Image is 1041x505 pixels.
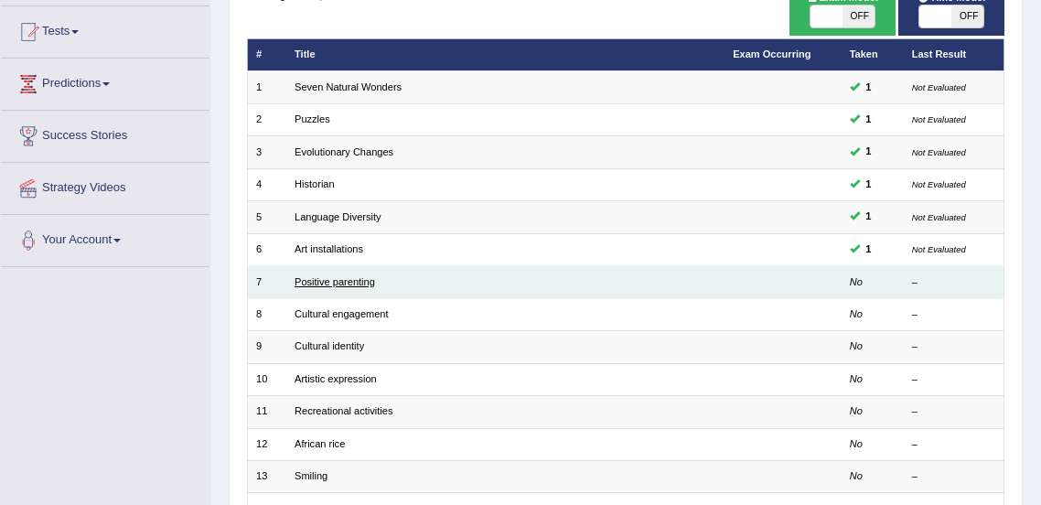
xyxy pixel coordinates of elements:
span: You cannot take this question anymore [860,144,877,160]
div: – [912,372,995,387]
em: No [850,470,863,481]
a: Strategy Videos [1,163,209,209]
span: You cannot take this question anymore [860,209,877,225]
small: Not Evaluated [912,114,966,124]
td: 7 [247,266,286,298]
a: Seven Natural Wonders [295,81,402,92]
em: No [850,308,863,319]
em: No [850,340,863,351]
em: No [850,405,863,416]
th: Taken [841,38,903,70]
th: Last Result [903,38,1004,70]
a: Historian [295,178,335,189]
a: African rice [295,438,345,449]
td: 13 [247,461,286,493]
td: 10 [247,363,286,395]
a: Evolutionary Changes [295,146,393,157]
a: Cultural engagement [295,308,389,319]
a: Your Account [1,215,209,261]
td: 9 [247,331,286,363]
div: – [912,437,995,452]
div: – [912,404,995,419]
a: Exam Occurring [733,48,810,59]
a: Recreational activities [295,405,392,416]
small: Not Evaluated [912,212,966,222]
span: OFF [842,5,875,27]
em: No [850,373,863,384]
a: Cultural identity [295,340,364,351]
span: OFF [951,5,983,27]
td: 11 [247,396,286,428]
div: – [912,307,995,322]
td: 12 [247,428,286,460]
td: 3 [247,136,286,168]
span: You cannot take this question anymore [860,177,877,193]
td: 4 [247,168,286,200]
td: 2 [247,103,286,135]
div: – [912,469,995,484]
a: Language Diversity [295,211,381,222]
span: You cannot take this question anymore [860,80,877,96]
td: 5 [247,201,286,233]
em: No [850,276,863,287]
div: – [912,339,995,354]
a: Smiling [295,470,327,481]
a: Success Stories [1,111,209,156]
td: 8 [247,298,286,330]
span: You cannot take this question anymore [860,112,877,128]
td: 6 [247,233,286,265]
small: Not Evaluated [912,244,966,254]
a: Artistic expression [295,373,377,384]
th: # [247,38,286,70]
th: Title [286,38,724,70]
a: Tests [1,6,209,52]
a: Art installations [295,243,363,254]
small: Not Evaluated [912,147,966,157]
small: Not Evaluated [912,82,966,92]
a: Positive parenting [295,276,375,287]
a: Puzzles [295,113,330,124]
a: Predictions [1,59,209,104]
small: Not Evaluated [912,179,966,189]
em: No [850,438,863,449]
div: – [912,275,995,290]
td: 1 [247,71,286,103]
span: You cannot take this question anymore [860,242,877,258]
